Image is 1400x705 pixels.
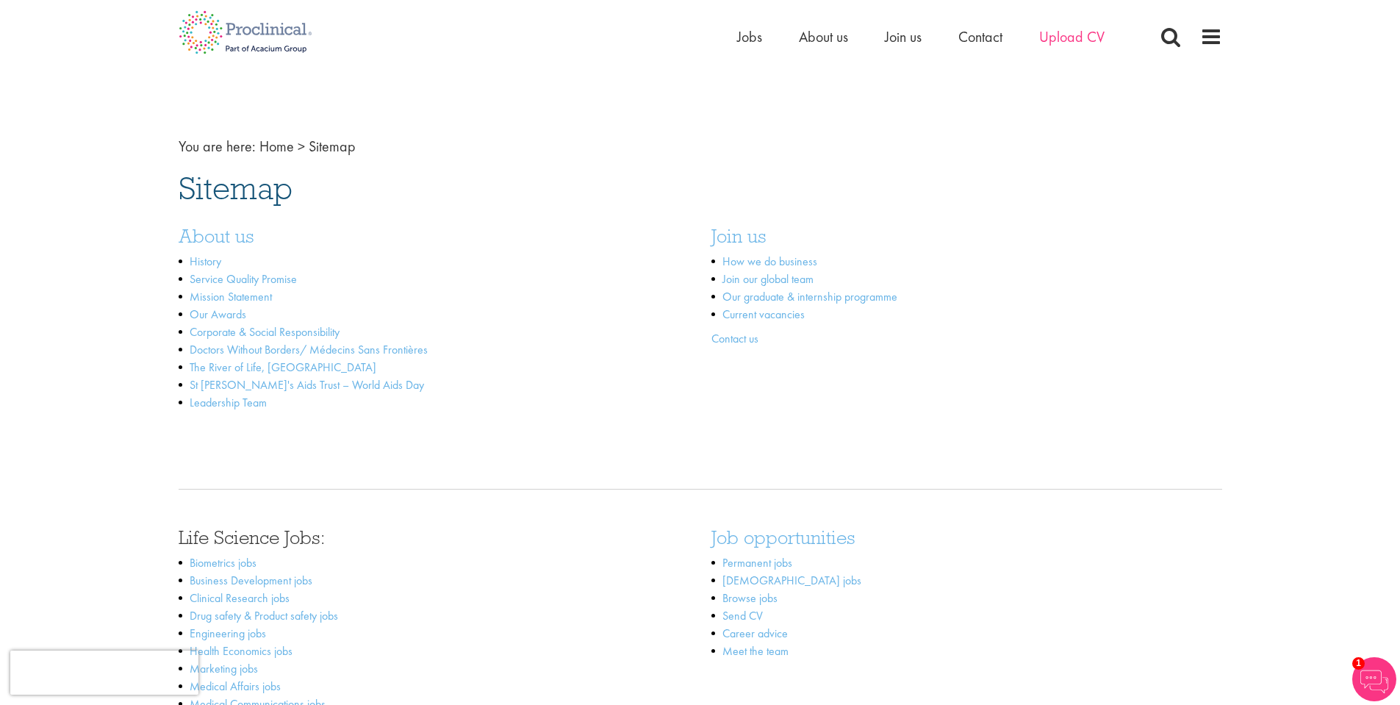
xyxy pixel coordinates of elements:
a: Engineering jobs [190,626,266,641]
a: Leadership Team [190,395,267,410]
a: History [190,254,221,269]
a: Browse jobs [722,590,778,606]
a: How we do business [722,254,817,269]
a: Permanent jobs [722,555,792,570]
a: About us [179,223,254,248]
a: Health Economics jobs [190,643,292,659]
a: Marketing jobs [190,661,258,676]
a: Clinical Research jobs [190,590,290,606]
a: Contact [958,27,1002,46]
span: Sitemap [179,168,292,208]
a: Mission Statement [190,289,272,304]
a: Medical Affairs jobs [190,679,281,694]
a: Business Development jobs [190,573,312,588]
a: Join our global team [722,271,814,287]
a: Drug safety & Product safety jobs [190,608,338,623]
span: 1 [1352,657,1365,670]
span: You are here: [179,137,256,156]
a: Corporate & Social Responsibility [190,324,340,340]
a: St [PERSON_NAME]'s Aids Trust – World Aids Day [190,377,424,393]
iframe: reCAPTCHA [10,651,198,695]
a: Jobs [737,27,762,46]
a: Send CV [722,608,763,623]
a: Biometrics jobs [190,555,256,570]
a: breadcrumb link [259,137,294,156]
a: Upload CV [1039,27,1105,46]
a: The River of Life, [GEOGRAPHIC_DATA] [190,359,376,375]
span: > [298,137,305,156]
a: Join us [711,223,767,248]
a: Service Quality Promise [190,271,297,287]
a: [DEMOGRAPHIC_DATA] jobs [722,573,861,588]
span: Sitemap [309,137,356,156]
h3: Life Science Jobs: [179,528,689,547]
a: Doctors Without Borders/ Médecins Sans Frontières [190,342,428,357]
a: Current vacancies [722,307,805,322]
img: Chatbot [1352,657,1396,701]
a: Career advice [722,626,788,641]
a: Job opportunities [711,525,855,549]
a: Join us [885,27,922,46]
a: Our Awards [190,307,246,322]
a: About us [799,27,848,46]
a: Contact us [711,331,758,346]
a: Meet the team [722,643,789,659]
a: Our graduate & internship programme [722,289,897,304]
